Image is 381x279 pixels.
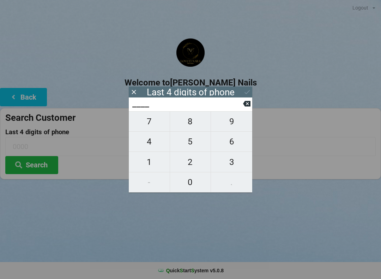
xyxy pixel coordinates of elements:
[147,89,235,96] div: Last 4 digits of phone
[170,132,211,152] button: 5
[211,134,252,149] span: 6
[129,111,170,132] button: 7
[170,111,211,132] button: 8
[129,132,170,152] button: 4
[170,114,211,129] span: 8
[170,155,211,170] span: 2
[129,152,170,172] button: 1
[170,152,211,172] button: 2
[211,111,252,132] button: 9
[129,134,170,149] span: 4
[211,132,252,152] button: 6
[170,172,211,192] button: 0
[129,114,170,129] span: 7
[129,155,170,170] span: 1
[211,114,252,129] span: 9
[170,175,211,190] span: 0
[211,155,252,170] span: 3
[170,134,211,149] span: 5
[211,152,252,172] button: 3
